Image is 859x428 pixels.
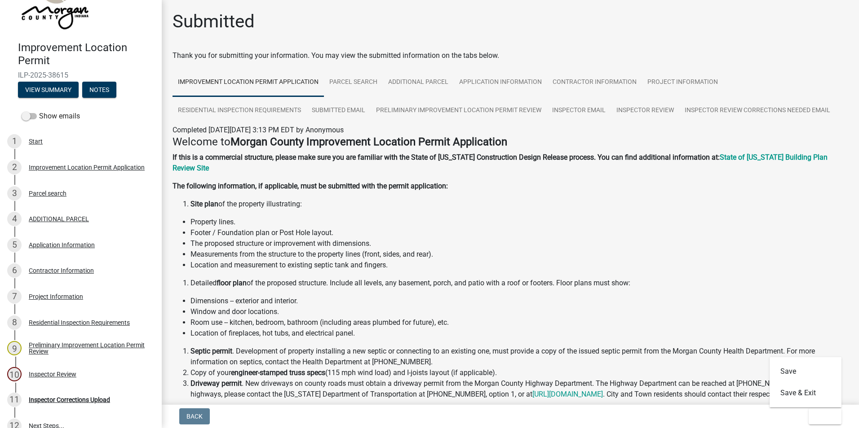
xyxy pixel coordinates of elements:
[217,279,247,287] strong: floor plan
[173,11,255,32] h1: Submitted
[190,306,848,317] li: Window and door locations.
[190,347,232,355] strong: Septic permit
[190,317,848,328] li: Room use -- kitchen, bedroom, bathroom (including areas plumbed for future), etc.
[29,216,89,222] div: ADDITIONAL PARCEL
[230,135,507,148] strong: Morgan County Improvement Location Permit Application
[266,401,352,409] strong: quit claim or warranty deed
[29,319,130,326] div: Residential Inspection Requirements
[29,371,76,377] div: Inspector Review
[173,153,828,172] a: State of [US_STATE] Building Plan Review Site
[82,87,116,94] wm-modal-confirm: Notes
[179,408,210,424] button: Back
[809,408,841,424] button: Exit
[7,341,22,355] div: 9
[173,96,306,125] a: Residential Inspection Requirements
[324,68,383,97] a: Parcel search
[7,315,22,330] div: 8
[190,400,848,411] li: A copy of your recorded for the property.
[190,346,848,367] li: . Development of property installing a new septic or connecting to an existing one, must provide ...
[231,368,325,377] strong: engineer-stamped truss specs
[611,96,679,125] a: Inspector Review
[29,267,94,274] div: Contractor Information
[190,328,848,339] li: Location of fireplaces, hot tubs, and electrical panel.
[190,238,848,249] li: The proposed structure or improvement with dimensions.
[642,68,723,97] a: Project Information
[770,357,841,407] div: Exit
[190,367,848,378] li: Copy of your (115 mph wind load) and I-joists layout (if applicable).
[22,111,80,122] label: Show emails
[547,96,611,125] a: Inspector Email
[18,87,79,94] wm-modal-confirm: Summary
[532,390,603,398] a: [URL][DOMAIN_NAME]
[7,263,22,278] div: 6
[770,382,841,404] button: Save & Exit
[7,393,22,407] div: 11
[190,227,848,238] li: Footer / Foundation plan or Post Hole layout.
[7,289,22,304] div: 7
[190,249,848,260] li: Measurements from the structure to the property lines (front, sides, and rear).
[371,96,547,125] a: Preliminary Improvement Location Permit Review
[190,296,848,306] li: Dimensions -- exterior and interior.
[18,82,79,98] button: View Summary
[173,126,344,134] span: Completed [DATE][DATE] 3:13 PM EDT by Anonymous
[190,260,848,271] li: Location and measurement to existing septic tank and fingers.
[7,134,22,148] div: 1
[29,164,145,170] div: Improvement Location Permit Application
[173,153,720,162] strong: If this is a commercial structure, please make sure you are familiar with the State of [US_STATE]...
[29,242,95,248] div: Application Information
[7,238,22,252] div: 5
[18,71,144,79] span: ILP-2025-38615
[82,82,116,98] button: Notes
[190,217,848,227] li: Property lines.
[173,135,848,148] h4: Welcome to
[770,361,841,382] button: Save
[190,199,848,210] li: of the property illustrating:
[190,379,242,388] strong: Driveway permit
[29,138,43,144] div: Start
[7,367,22,381] div: 10
[173,68,324,97] a: Improvement Location Permit Application
[29,342,147,354] div: Preliminary Improvement Location Permit Review
[29,397,110,403] div: Inspector Corrections Upload
[547,68,642,97] a: Contractor Information
[29,190,66,197] div: Parcel search
[190,278,848,288] li: Detailed of the proposed structure. Include all levels, any basement, porch, and patio with a roo...
[190,378,848,400] li: . New driveways on county roads must obtain a driveway permit from the Morgan County Highway Depa...
[816,413,829,420] span: Exit
[7,186,22,201] div: 3
[173,50,848,61] div: Thank you for submitting your information. You may view the submitted information on the tabs below.
[18,41,155,67] h4: Improvement Location Permit
[173,182,448,190] strong: The following information, if applicable, must be submitted with the permit application:
[306,96,371,125] a: Submitted Email
[679,96,836,125] a: Inspector Review Corrections Needed Email
[7,212,22,226] div: 4
[29,293,83,300] div: Project Information
[383,68,454,97] a: ADDITIONAL PARCEL
[7,160,22,175] div: 2
[190,200,218,208] strong: Site plan
[186,413,203,420] span: Back
[454,68,547,97] a: Application Information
